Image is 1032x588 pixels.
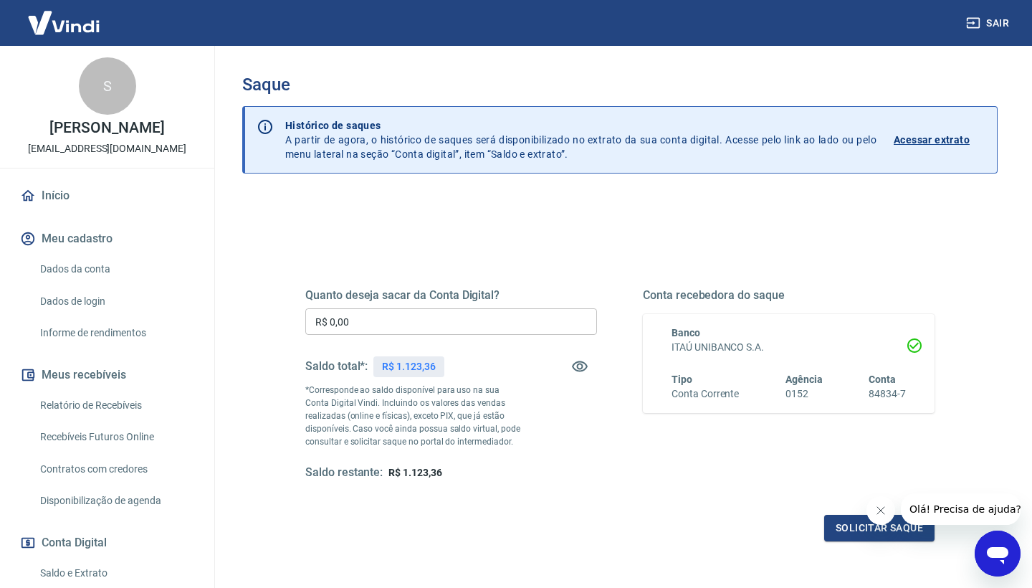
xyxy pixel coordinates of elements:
h5: Saldo total*: [305,359,368,374]
a: Informe de rendimentos [34,318,197,348]
p: *Corresponde ao saldo disponível para uso na sua Conta Digital Vindi. Incluindo os valores das ve... [305,384,524,448]
span: Conta [869,374,896,385]
span: Tipo [672,374,692,385]
h6: ITAÚ UNIBANCO S.A. [672,340,906,355]
a: Relatório de Recebíveis [34,391,197,420]
a: Início [17,180,197,212]
h5: Conta recebedora do saque [643,288,935,303]
iframe: Botão para abrir a janela de mensagens [975,531,1021,577]
p: Histórico de saques [285,118,876,133]
div: S [79,57,136,115]
a: Contratos com credores [34,455,197,484]
span: Banco [672,327,700,338]
p: R$ 1.123,36 [382,359,435,374]
h6: 84834-7 [869,387,906,402]
span: Olá! Precisa de ajuda? [9,10,120,22]
a: Acessar extrato [894,118,985,161]
p: [EMAIL_ADDRESS][DOMAIN_NAME] [28,141,186,156]
button: Solicitar saque [824,515,935,541]
h6: 0152 [785,387,823,402]
a: Dados da conta [34,255,197,284]
a: Disponibilização de agenda [34,486,197,516]
a: Recebíveis Futuros Online [34,422,197,452]
button: Sair [963,10,1015,37]
iframe: Fechar mensagem [866,496,895,525]
a: Dados de login [34,287,197,316]
p: A partir de agora, o histórico de saques será disponibilizado no extrato da sua conta digital. Ac... [285,118,876,161]
a: Saldo e Extrato [34,559,197,588]
span: R$ 1.123,36 [388,467,441,478]
h5: Saldo restante: [305,465,383,480]
p: Acessar extrato [894,133,970,147]
button: Meus recebíveis [17,359,197,391]
h5: Quanto deseja sacar da Conta Digital? [305,288,597,303]
iframe: Mensagem da empresa [901,493,1021,525]
button: Meu cadastro [17,223,197,255]
button: Conta Digital [17,527,197,559]
h6: Conta Corrente [672,387,739,402]
h3: Saque [242,75,998,95]
span: Agência [785,374,823,385]
p: [PERSON_NAME] [49,120,164,136]
img: Vindi [17,1,110,44]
